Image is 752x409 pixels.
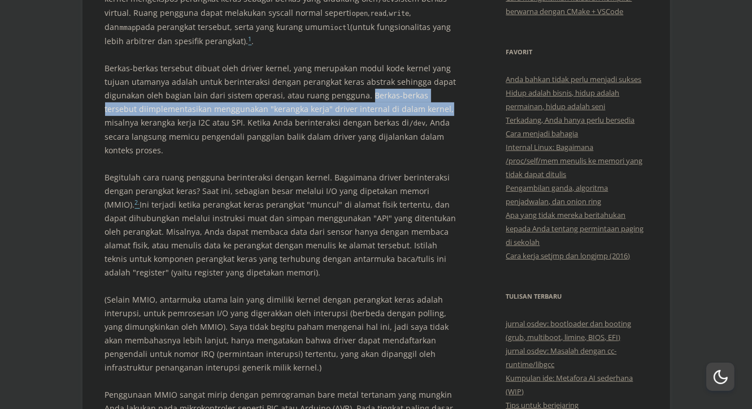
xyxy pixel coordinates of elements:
[506,183,608,206] a: Pengambilan ganda, algoritma penjadwalan, dan onion ring
[136,21,330,32] font: pada perangkat tersebut, serta yang kurang umum
[105,172,450,210] font: Begitulah cara ruang pengguna berinteraksi dengan kernel. Bagaimana driver berinteraksi dengan pe...
[352,10,368,18] code: open
[135,199,140,206] font: 2.
[105,294,449,373] font: (Selain MMIO, antarmuka utama lain yang dimiliki kernel dengan perangkat keras adalah interupsi, ...
[506,115,635,125] a: Terkadang, Anda hanya perlu bersedia
[410,119,426,127] code: /dev
[249,36,252,46] a: 1
[135,199,140,210] a: 2.
[105,117,450,156] font: , Anda secara langsung memicu pengendali panggilan balik dalam driver yang dijalankan dalam konte...
[506,251,631,261] a: Cara kerja setjmp dan longjmp (2016)
[386,7,389,18] font: ,
[370,10,386,18] code: read
[506,292,562,300] font: Tulisan Terbaru
[105,199,457,278] font: Ini terjadi ketika perangkat keras perangkat "muncul" di alamat fisik tertentu, dan dapat dihubun...
[506,128,579,139] a: Cara menjadi bahagia
[506,88,620,111] a: Hidup adalah bisnis, hidup adalah permainan, hidup adalah seni
[389,10,409,18] code: write
[506,142,643,179] a: Internal Linux: Bagaimana /proc/self/mem menulis ke memori yang tidak dapat ditulis
[252,36,254,46] font: .
[506,318,632,342] a: jurnal osdev: bootloader dan booting (grub, multiboot, limine, BIOS, EFI)
[506,74,642,84] a: Anda bahkan tidak perlu menjadi sukses
[249,35,252,43] font: 1
[330,24,350,32] code: ioctl
[120,24,136,32] code: mmap
[368,7,370,18] font: ,
[506,346,617,369] a: jurnal osdev: Masalah dengan cc-runtime/libgcc
[506,373,633,397] a: Kumpulan ide: Metafora AI sederhana (WIP)
[506,210,644,247] a: Apa yang tidak mereka beritahukan kepada Anda tentang permintaan paging di sekolah
[105,63,457,128] font: Berkas-berkas tersebut dibuat oleh driver kernel, yang merupakan modul kode kernel yang tujuan ut...
[506,48,533,56] font: Favorit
